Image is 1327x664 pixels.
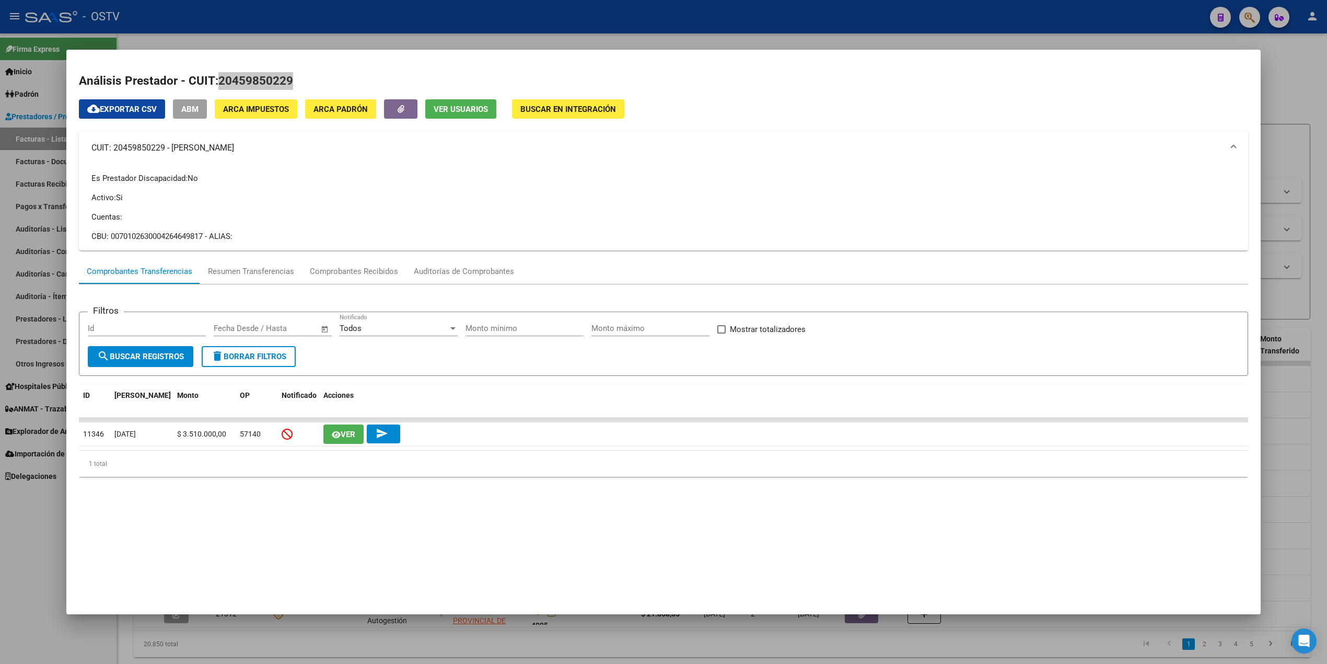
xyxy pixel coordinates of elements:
span: 11346 [83,430,104,438]
span: Si [116,193,123,202]
div: 1 total [79,451,1248,477]
div: CUIT: 20459850229 - [PERSON_NAME] [79,165,1248,250]
span: Mostrar totalizadores [730,323,806,336]
span: Borrar Filtros [211,352,286,361]
span: Buscar Registros [97,352,184,361]
button: ABM [173,99,207,119]
span: No [188,174,198,183]
button: Ver [323,425,364,444]
datatable-header-cell: Fecha T. [110,384,173,419]
mat-icon: search [97,350,110,362]
mat-panel-title: CUIT: 20459850229 - [PERSON_NAME] [91,142,1223,154]
div: Resumen Transferencias [208,266,294,278]
span: ARCA Impuestos [223,105,289,114]
span: ARCA Padrón [313,105,368,114]
datatable-header-cell: ID [79,384,110,419]
datatable-header-cell: Notificado [277,384,319,419]
div: Comprobantes Transferencias [87,266,192,278]
mat-icon: delete [211,350,224,362]
span: Ver [341,430,355,439]
span: 57140 [240,430,261,438]
button: ARCA Impuestos [215,99,297,119]
div: Open Intercom Messenger [1291,628,1317,654]
button: Buscar en Integración [512,99,624,119]
div: CBU: 0070102630004264649817 - ALIAS: [91,231,1236,242]
input: Fecha inicio [214,324,256,333]
button: Buscar Registros [88,346,193,367]
mat-expansion-panel-header: CUIT: 20459850229 - [PERSON_NAME] [79,131,1248,165]
span: Notificado [282,391,317,399]
span: Ver Usuarios [434,105,488,114]
span: $ 3.510.000,00 [177,430,226,438]
datatable-header-cell: OP [236,384,277,419]
span: [DATE] [114,430,136,438]
p: Es Prestador Discapacidad: [91,173,1236,184]
button: Ver Usuarios [425,99,496,119]
datatable-header-cell: Acciones [319,384,1258,419]
datatable-header-cell: Monto [173,384,236,419]
h2: Análisis Prestador - CUIT: [79,72,1248,90]
button: Open calendar [319,323,331,335]
button: Borrar Filtros [202,346,296,367]
h3: Filtros [88,304,124,317]
input: Fecha fin [265,324,316,333]
span: Acciones [323,391,354,399]
div: Comprobantes Recibidos [310,266,398,278]
button: Exportar CSV [79,99,165,119]
div: Auditorías de Comprobantes [414,266,514,278]
span: Monto [177,391,199,399]
span: 20459850229 [218,74,293,87]
span: Buscar en Integración [520,105,616,114]
span: OP [240,391,250,399]
span: ABM [181,105,199,114]
span: Todos [340,324,362,333]
span: [PERSON_NAME] [114,391,171,399]
span: ID [83,391,90,399]
button: ARCA Padrón [305,99,376,119]
p: Cuentas: [91,211,1236,223]
span: Exportar CSV [87,105,157,114]
mat-icon: send [376,427,388,440]
p: Activo: [91,192,1236,203]
mat-icon: cloud_download [87,102,100,115]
